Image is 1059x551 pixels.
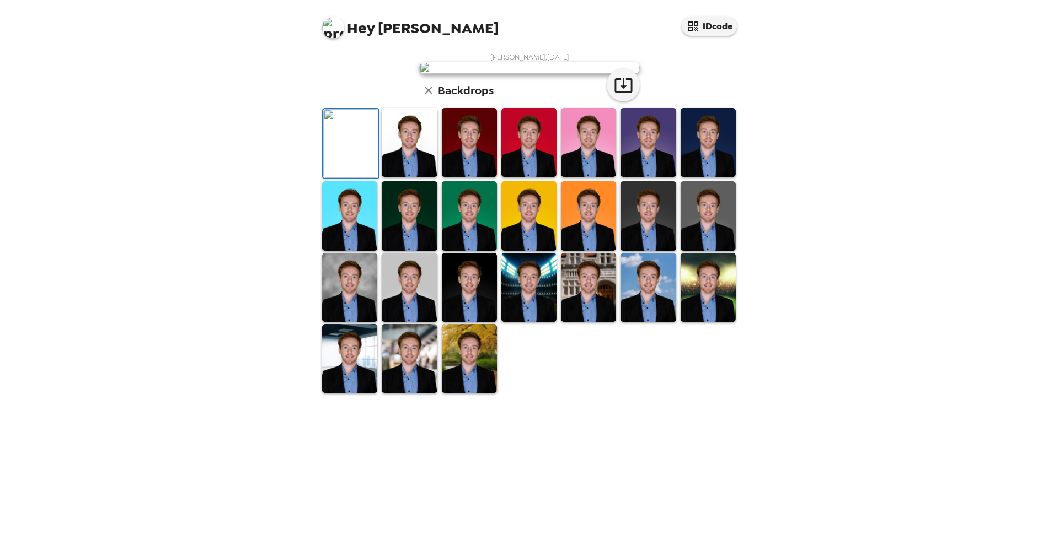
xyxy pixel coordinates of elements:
img: user [419,62,640,74]
h6: Backdrops [438,82,494,99]
button: IDcode [682,17,737,36]
span: [PERSON_NAME] , [DATE] [490,52,569,62]
img: Original [323,109,378,178]
span: [PERSON_NAME] [322,11,499,36]
img: profile pic [322,17,344,39]
span: Hey [347,18,375,38]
